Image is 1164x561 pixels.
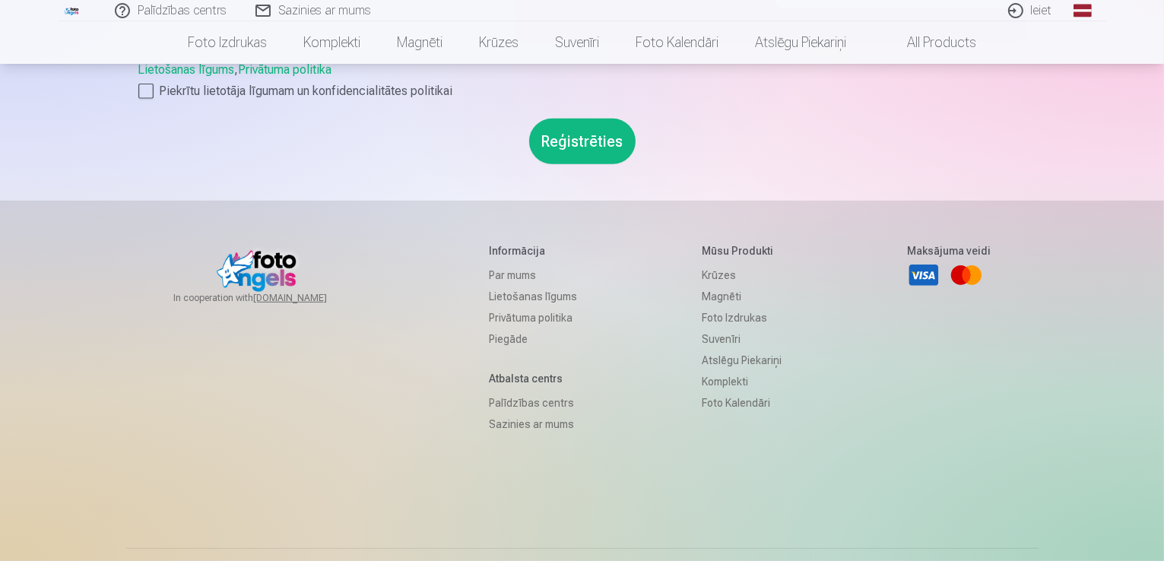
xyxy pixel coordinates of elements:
[702,307,782,328] a: Foto izdrukas
[489,392,577,414] a: Palīdzības centrs
[489,307,577,328] a: Privātuma politika
[489,286,577,307] a: Lietošanas līgums
[138,61,1026,100] div: ,
[950,258,983,292] a: Mastercard
[489,265,577,286] a: Par mums
[489,371,577,386] h5: Atbalsta centrs
[737,21,864,64] a: Atslēgu piekariņi
[702,243,782,258] h5: Mūsu produkti
[489,243,577,258] h5: Informācija
[489,414,577,435] a: Sazinies ar mums
[907,243,991,258] h5: Maksājuma veidi
[864,21,994,64] a: All products
[138,82,1026,100] label: Piekrītu lietotāja līgumam un konfidencialitātes politikai
[239,62,332,77] a: Privātuma politika
[64,6,81,15] img: /fa1
[285,21,379,64] a: Komplekti
[138,62,235,77] a: Lietošanas līgums
[461,21,537,64] a: Krūzes
[907,258,940,292] a: Visa
[617,21,737,64] a: Foto kalendāri
[702,350,782,371] a: Atslēgu piekariņi
[702,328,782,350] a: Suvenīri
[170,21,285,64] a: Foto izdrukas
[702,392,782,414] a: Foto kalendāri
[379,21,461,64] a: Magnēti
[489,328,577,350] a: Piegāde
[702,371,782,392] a: Komplekti
[253,292,363,304] a: [DOMAIN_NAME]
[173,292,363,304] span: In cooperation with
[537,21,617,64] a: Suvenīri
[702,265,782,286] a: Krūzes
[529,119,636,164] button: Reģistrēties
[702,286,782,307] a: Magnēti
